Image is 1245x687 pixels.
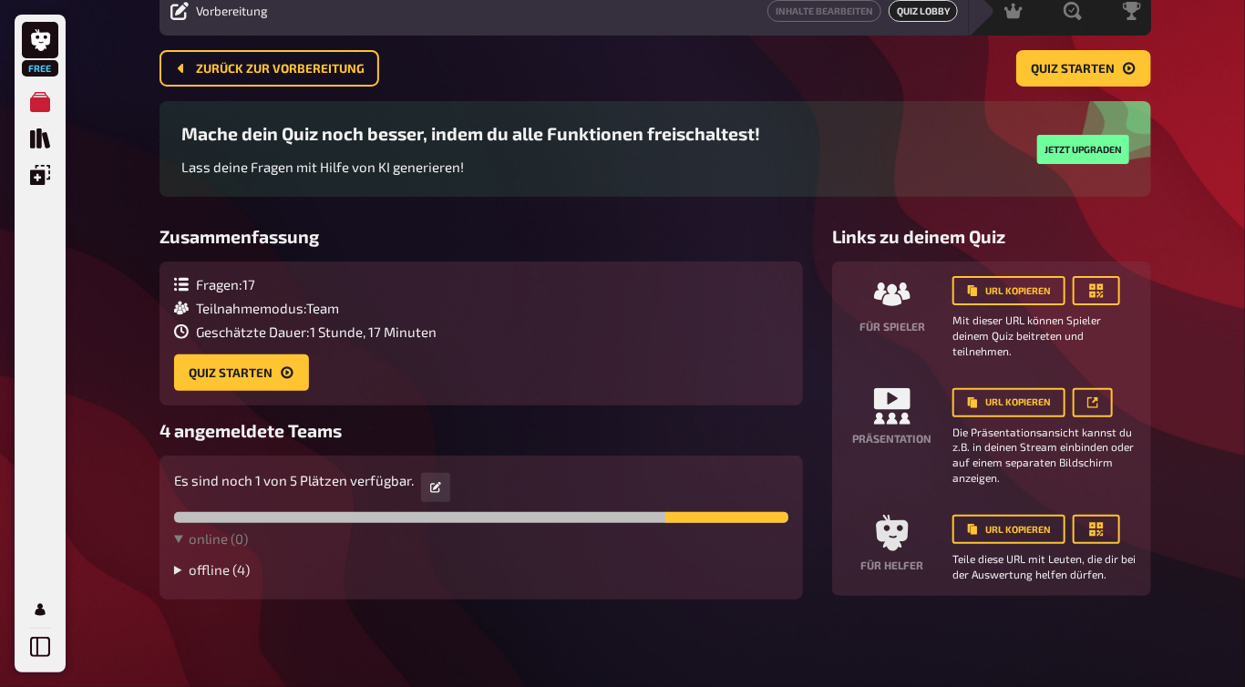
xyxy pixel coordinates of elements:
[196,63,365,76] span: Zurück zur Vorbereitung
[174,354,309,391] button: Quiz starten
[22,84,58,120] a: Meine Quizze
[196,323,437,340] span: Geschätzte Dauer : 1 Stunde, 17 Minuten
[174,276,437,292] div: Fragen : 17
[859,320,925,333] h4: Für Spieler
[159,420,803,441] h3: 4 angemeldete Teams
[1037,135,1129,164] button: Jetzt upgraden
[196,300,339,316] span: Teilnahmemodus : Team
[952,388,1065,417] button: URL kopieren
[1016,50,1151,87] button: Quiz starten
[832,226,1151,247] h3: Links zu deinem Quiz
[22,157,58,193] a: Einblendungen
[1031,63,1115,76] span: Quiz starten
[174,470,414,491] p: Es sind noch 1 von 5 Plätzen verfügbar.
[196,4,268,18] span: Vorbereitung
[22,120,58,157] a: Quiz Sammlung
[174,561,788,578] summary: offline (4)
[181,159,464,175] span: Lass deine Fragen mit Hilfe von KI generieren!
[181,123,760,144] h3: Mache dein Quiz noch besser, indem du alle Funktionen freischaltest!
[159,50,379,87] button: Zurück zur Vorbereitung
[24,63,57,74] span: Free
[159,226,803,247] h3: Zusammenfassung
[952,425,1137,486] small: Die Präsentationsansicht kannst du z.B. in deinen Stream einbinden oder auf einem separaten Bilds...
[952,313,1137,358] small: Mit dieser URL können Spieler deinem Quiz beitreten und teilnehmen.
[174,530,788,547] summary: online (0)
[861,559,924,571] h4: Für Helfer
[853,432,932,445] h4: Präsentation
[22,591,58,628] a: Profil
[952,551,1137,582] small: Teile diese URL mit Leuten, die dir bei der Auswertung helfen dürfen.
[952,276,1065,305] button: URL kopieren
[952,515,1065,544] button: URL kopieren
